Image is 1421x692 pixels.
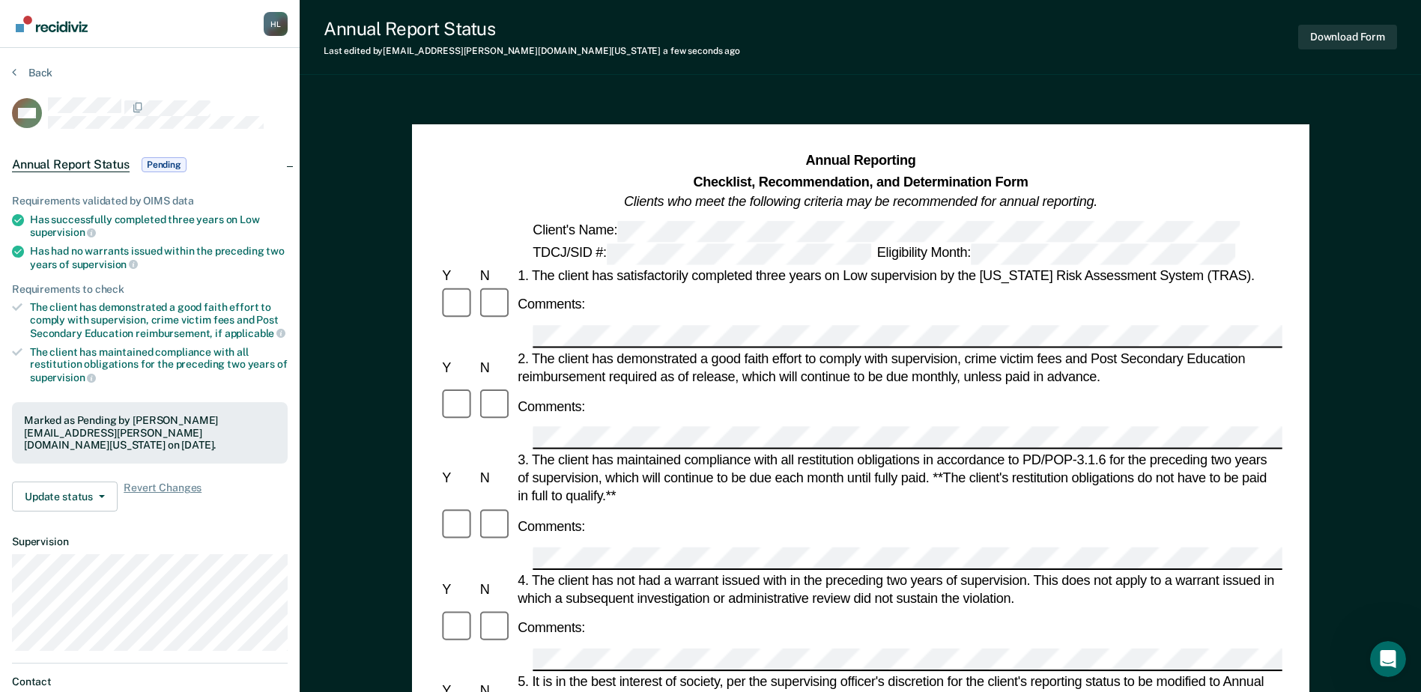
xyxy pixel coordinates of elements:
div: Y [439,470,476,488]
div: The client has maintained compliance with all restitution obligations for the preceding two years of [30,346,288,384]
div: Y [439,359,476,377]
em: Clients who meet the following criteria may be recommended for annual reporting. [624,194,1097,209]
span: supervision [30,226,96,238]
div: 3. The client has maintained compliance with all restitution obligations in accordance to PD/POP-... [515,451,1282,506]
iframe: Intercom live chat [1370,641,1406,677]
div: N [476,266,514,284]
div: Comments: [515,295,588,313]
div: Last edited by [EMAIL_ADDRESS][PERSON_NAME][DOMAIN_NAME][US_STATE] [324,46,740,56]
span: supervision [72,258,138,270]
div: Comments: [515,397,588,415]
div: 4. The client has not had a warrant issued with in the preceding two years of supervision. This d... [515,571,1282,607]
span: applicable [225,327,285,339]
div: H L [264,12,288,36]
dt: Supervision [12,535,288,548]
span: Annual Report Status [12,157,130,172]
button: Profile dropdown button [264,12,288,36]
div: N [476,580,514,598]
div: Has successfully completed three years on Low [30,213,288,239]
div: Eligibility Month: [873,243,1237,264]
div: The client has demonstrated a good faith effort to comply with supervision, crime victim fees and... [30,301,288,339]
div: Comments: [515,518,588,535]
div: Requirements to check [12,283,288,296]
button: Download Form [1298,25,1397,49]
span: a few seconds ago [663,46,740,56]
div: Comments: [515,619,588,637]
div: N [476,470,514,488]
strong: Checklist, Recommendation, and Determination Form [693,174,1028,189]
div: N [476,359,514,377]
img: Recidiviz [16,16,88,32]
strong: Annual Reporting [805,154,915,169]
div: Annual Report Status [324,18,740,40]
div: Y [439,580,476,598]
div: Y [439,266,476,284]
div: TDCJ/SID #: [530,243,873,264]
button: Update status [12,482,118,512]
div: 2. The client has demonstrated a good faith effort to comply with supervision, crime victim fees ... [515,349,1282,385]
div: Client's Name: [530,220,1243,241]
div: Has had no warrants issued within the preceding two years of [30,245,288,270]
div: Marked as Pending by [PERSON_NAME][EMAIL_ADDRESS][PERSON_NAME][DOMAIN_NAME][US_STATE] on [DATE]. [24,414,276,452]
div: Requirements validated by OIMS data [12,195,288,207]
span: supervision [30,371,96,383]
span: Revert Changes [124,482,202,512]
span: Pending [142,157,187,172]
div: 1. The client has satisfactorily completed three years on Low supervision by the [US_STATE] Risk ... [515,266,1282,284]
button: Back [12,66,52,79]
dt: Contact [12,676,288,688]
